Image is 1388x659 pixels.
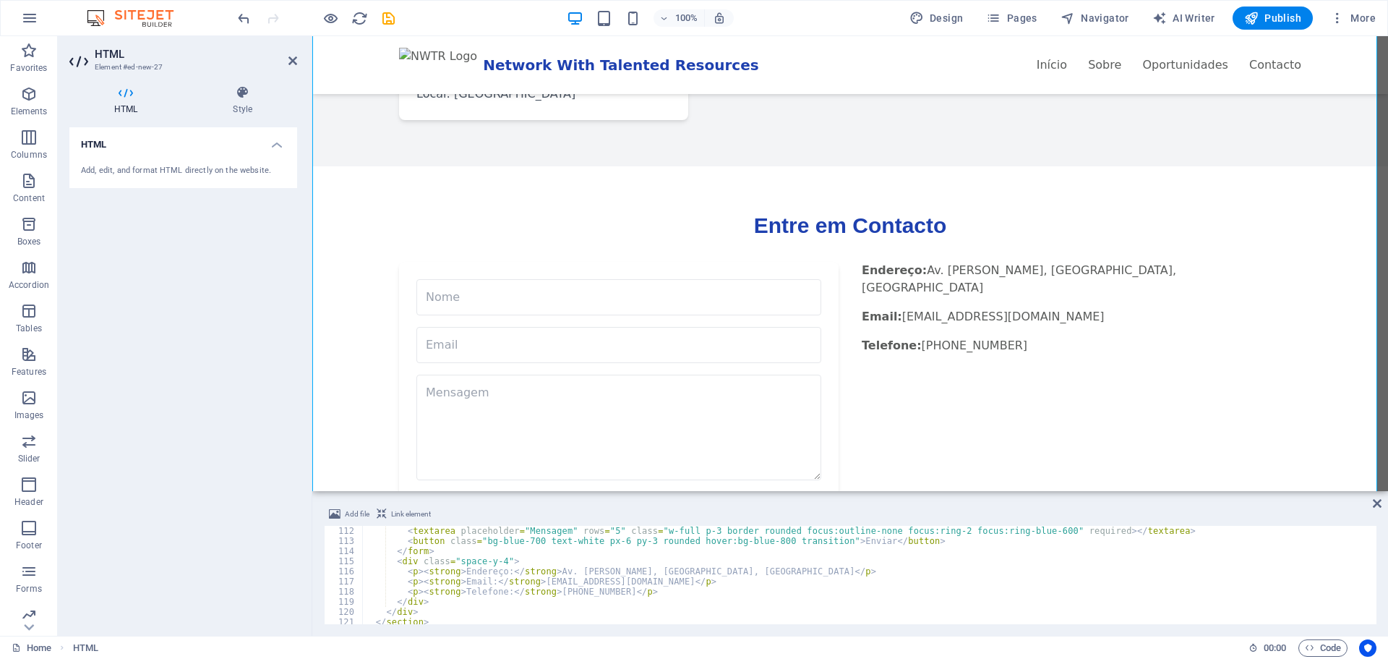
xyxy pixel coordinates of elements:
button: 100% [654,9,705,27]
span: Publish [1244,11,1301,25]
span: Click to select. Double-click to edit [73,639,98,657]
h6: 100% [675,9,698,27]
h4: HTML [69,127,297,153]
div: 118 [325,587,364,597]
span: More [1330,11,1376,25]
span: : [1274,642,1276,653]
p: Accordion [9,279,49,291]
button: reload [351,9,368,27]
button: undo [235,9,252,27]
div: 114 [325,546,364,556]
p: Images [14,409,44,421]
span: Design [909,11,964,25]
input: Nome [104,243,509,279]
i: Undo: Change HTML (Ctrl+Z) [236,10,252,27]
button: Usercentrics [1359,639,1376,657]
h4: HTML [69,85,188,116]
button: Click here to leave preview mode and continue editing [322,9,339,27]
div: 113 [325,536,364,546]
div: Design (Ctrl+Alt+Y) [904,7,969,30]
a: Click to cancel selection. Double-click to open Pages [12,639,51,657]
span: Add file [345,506,369,523]
div: 117 [325,577,364,587]
button: Link element [374,506,433,523]
button: More [1324,7,1381,30]
button: Publish [1233,7,1313,30]
p: Header [14,496,43,508]
span: 00 00 [1264,639,1286,657]
nav: breadcrumb [73,639,98,657]
i: On resize automatically adjust zoom level to fit chosen device. [713,12,726,25]
p: Columns [11,149,47,161]
button: Add file [327,506,372,523]
span: Code [1305,639,1341,657]
div: 116 [325,566,364,577]
h4: Style [188,85,297,116]
span: Link element [391,506,431,523]
button: save [380,9,397,27]
p: Content [13,192,45,204]
span: Navigator [1061,11,1129,25]
h2: HTML [95,48,297,61]
i: Save (Ctrl+S) [380,10,397,27]
button: Design [904,7,969,30]
div: 121 [325,617,364,627]
input: Email [104,291,509,327]
div: 120 [325,607,364,617]
div: 115 [325,556,364,566]
p: Footer [16,540,42,551]
button: AI Writer [1147,7,1221,30]
h6: Session time [1248,639,1287,657]
span: Pages [986,11,1037,25]
span: AI Writer [1152,11,1215,25]
img: Editor Logo [83,9,192,27]
p: Boxes [17,236,41,247]
div: 119 [325,597,364,607]
p: Tables [16,323,42,334]
button: Code [1298,639,1348,657]
div: Add, edit, and format HTML directly on the website. [81,165,286,177]
p: Features [12,366,46,378]
button: Navigator [1055,7,1135,30]
i: Reload page [351,10,368,27]
div: 112 [325,526,364,536]
p: Slider [18,453,40,464]
p: Elements [11,106,48,117]
h3: Element #ed-new-27 [95,61,268,74]
button: Pages [980,7,1042,30]
p: Forms [16,583,42,595]
p: Favorites [10,62,47,74]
